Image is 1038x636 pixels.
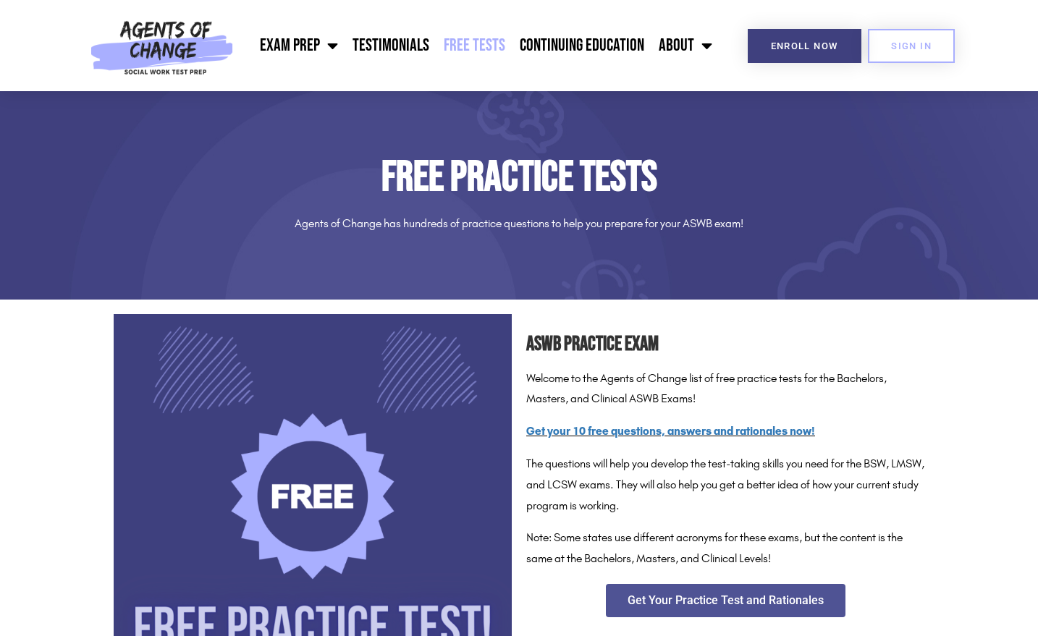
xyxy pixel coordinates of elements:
[436,27,512,64] a: Free Tests
[628,595,824,606] span: Get Your Practice Test and Rationales
[748,29,861,63] a: Enroll Now
[512,27,651,64] a: Continuing Education
[114,213,924,234] p: Agents of Change has hundreds of practice questions to help you prepare for your ASWB exam!
[240,27,720,64] nav: Menu
[606,584,845,617] a: Get Your Practice Test and Rationales
[253,27,345,64] a: Exam Prep
[526,368,924,410] p: Welcome to the Agents of Change list of free practice tests for the Bachelors, Masters, and Clini...
[868,29,955,63] a: SIGN IN
[526,454,924,516] p: The questions will help you develop the test-taking skills you need for the BSW, LMSW, and LCSW e...
[526,424,815,438] a: Get your 10 free questions, answers and rationales now!
[345,27,436,64] a: Testimonials
[891,41,932,51] span: SIGN IN
[526,328,924,361] h2: ASWB Practice Exam
[651,27,720,64] a: About
[771,41,838,51] span: Enroll Now
[526,527,924,569] p: Note: Some states use different acronyms for these exams, but the content is the same at the Bach...
[114,156,924,199] h1: Free Practice Tests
